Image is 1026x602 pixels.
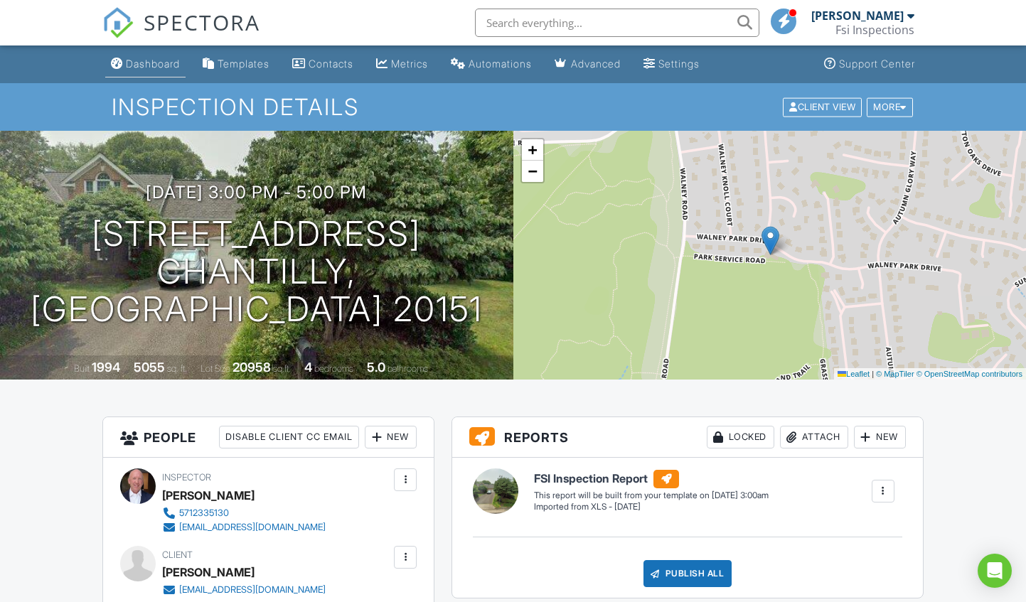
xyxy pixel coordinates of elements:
input: Search everything... [475,9,759,37]
div: Settings [658,58,700,70]
a: Metrics [370,51,434,77]
div: Client View [783,97,862,117]
div: Locked [707,426,774,448]
a: Automations (Basic) [445,51,538,77]
span: Lot Size [201,363,230,374]
img: Marker [762,226,779,255]
a: Settings [638,51,705,77]
a: Dashboard [105,51,186,77]
div: More [867,97,913,117]
span: sq.ft. [273,363,291,374]
h3: People [103,417,434,458]
div: Support Center [839,58,915,70]
div: [PERSON_NAME] [162,561,255,583]
div: Metrics [391,58,428,70]
div: Dashboard [126,58,180,70]
h6: FSI Inspection Report [534,470,769,488]
div: [EMAIL_ADDRESS][DOMAIN_NAME] [179,522,326,533]
span: bedrooms [314,363,353,374]
div: 5712335130 [179,507,229,519]
div: 4 [304,360,312,375]
div: 5.0 [367,360,385,375]
span: SPECTORA [144,7,260,37]
a: Contacts [287,51,359,77]
span: + [528,141,537,158]
h1: [STREET_ADDRESS] Chantilly, [GEOGRAPHIC_DATA] 20151 [23,215,491,328]
span: − [528,162,537,180]
div: 5055 [134,360,165,375]
div: Disable Client CC Email [219,426,359,448]
a: © OpenStreetMap contributors [917,370,1022,378]
span: sq. ft. [167,363,187,374]
div: Fsi Inspections [835,23,914,37]
a: Zoom out [522,161,543,182]
a: Advanced [549,51,626,77]
span: bathrooms [388,363,428,374]
div: [EMAIL_ADDRESS][DOMAIN_NAME] [179,584,326,596]
a: Zoom in [522,139,543,161]
img: The Best Home Inspection Software - Spectora [102,7,134,38]
h3: [DATE] 3:00 pm - 5:00 pm [146,183,367,202]
a: 5712335130 [162,506,326,520]
div: This report will be built from your template on [DATE] 3:00am [534,490,769,501]
div: Attach [780,426,848,448]
div: Templates [218,58,269,70]
div: New [365,426,417,448]
span: | [872,370,874,378]
a: Leaflet [838,370,870,378]
span: Inspector [162,472,211,483]
span: Client [162,549,193,560]
a: SPECTORA [102,19,260,49]
div: Advanced [571,58,621,70]
h3: Reports [452,417,922,458]
div: [PERSON_NAME] [162,485,255,506]
a: Support Center [818,51,921,77]
div: 20958 [233,360,271,375]
div: [PERSON_NAME] [811,9,904,23]
a: © MapTiler [876,370,914,378]
div: Open Intercom Messenger [978,554,1012,588]
div: Automations [469,58,532,70]
a: [EMAIL_ADDRESS][DOMAIN_NAME] [162,520,326,534]
div: Publish All [643,560,732,587]
h1: Inspection Details [112,95,914,119]
span: Built [74,363,90,374]
div: New [854,426,906,448]
div: Imported from XLS - [DATE] [534,501,769,513]
a: [EMAIL_ADDRESS][DOMAIN_NAME] [162,583,326,597]
a: Client View [781,101,865,112]
div: Contacts [309,58,353,70]
div: 1994 [92,360,120,375]
a: Templates [197,51,275,77]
